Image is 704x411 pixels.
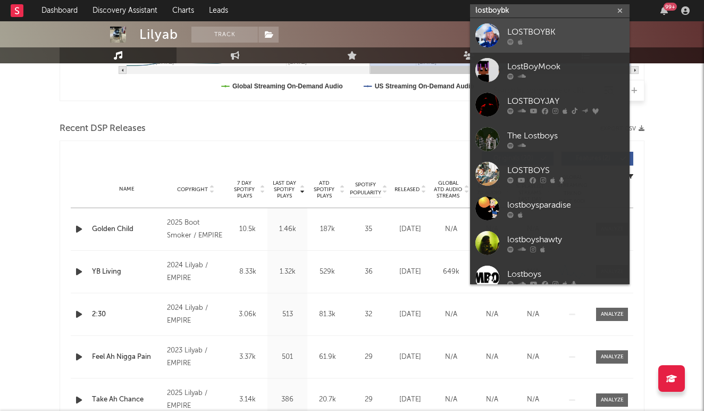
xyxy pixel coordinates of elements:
[310,180,338,199] span: ATD Spotify Plays
[167,259,225,285] div: 2024 Lilyab / EMPIRE
[507,268,624,281] div: Lostboys
[92,267,162,277] a: YB Living
[230,352,265,363] div: 3.37k
[310,267,345,277] div: 529k
[507,26,624,38] div: LOSTBOYBK
[92,185,162,193] div: Name
[470,4,630,18] input: Search for artists
[392,309,428,320] div: [DATE]
[350,309,387,320] div: 32
[515,352,551,363] div: N/A
[433,309,469,320] div: N/A
[350,224,387,235] div: 35
[470,260,630,295] a: Lostboys
[270,267,305,277] div: 1.32k
[507,95,624,108] div: LOSTBOYJAY
[433,352,469,363] div: N/A
[433,180,463,199] span: Global ATD Audio Streams
[515,309,551,320] div: N/A
[350,394,387,405] div: 29
[507,129,624,142] div: The Lostboys
[270,352,305,363] div: 501
[270,309,305,320] div: 513
[270,180,298,199] span: Last Day Spotify Plays
[470,157,630,191] a: LOSTBOYS
[395,186,420,193] span: Released
[664,3,677,11] div: 99 +
[660,6,668,15] button: 99+
[507,199,624,211] div: lostboysparadise
[470,53,630,87] a: LostBoyMook
[470,122,630,157] a: The Lostboys
[392,224,428,235] div: [DATE]
[507,164,624,177] div: LOSTBOYS
[470,87,630,122] a: LOSTBOYJAY
[139,27,178,43] div: Lilyab
[433,267,469,277] div: 649k
[191,27,258,43] button: Track
[230,267,265,277] div: 8.33k
[433,224,469,235] div: N/A
[230,224,265,235] div: 10.5k
[474,309,510,320] div: N/A
[167,302,225,327] div: 2024 Lilyab / EMPIRE
[392,352,428,363] div: [DATE]
[350,267,387,277] div: 36
[270,394,305,405] div: 386
[167,344,225,370] div: 2023 Lilyab / EMPIRE
[392,267,428,277] div: [DATE]
[350,181,381,197] span: Spotify Popularity
[507,60,624,73] div: LostBoyMook
[167,217,225,242] div: 2025 Boot Smoker / EMPIRE
[474,352,510,363] div: N/A
[470,18,630,53] a: LOSTBOYBK
[350,352,387,363] div: 29
[92,309,162,320] a: 2:30
[470,191,630,226] a: lostboysparadise
[470,226,630,260] a: lostboyshawty
[92,394,162,405] a: Take Ah Chance
[230,394,265,405] div: 3.14k
[474,394,510,405] div: N/A
[433,394,469,405] div: N/A
[507,233,624,246] div: lostboyshawty
[230,180,258,199] span: 7 Day Spotify Plays
[310,352,345,363] div: 61.9k
[392,394,428,405] div: [DATE]
[310,224,345,235] div: 187k
[515,394,551,405] div: N/A
[230,309,265,320] div: 3.06k
[310,309,345,320] div: 81.3k
[60,122,146,135] span: Recent DSP Releases
[270,224,305,235] div: 1.46k
[92,352,162,363] a: Feel Ah Nigga Pain
[310,394,345,405] div: 20.7k
[177,186,208,193] span: Copyright
[92,224,162,235] a: Golden Child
